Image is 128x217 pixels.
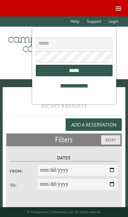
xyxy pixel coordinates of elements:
[67,16,82,27] a: Help
[10,182,37,188] label: To:
[6,133,121,146] h2: Filters
[66,118,122,131] button: Add a Reservation
[105,16,121,27] a: Login
[101,135,120,145] button: Reset
[84,16,104,27] a: Support
[6,98,121,116] h1: Reservations
[10,168,37,174] label: From:
[27,210,101,214] small: © Campground Commander LLC. All rights reserved.
[6,29,88,55] img: Campground Commander
[10,154,118,162] label: Dates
